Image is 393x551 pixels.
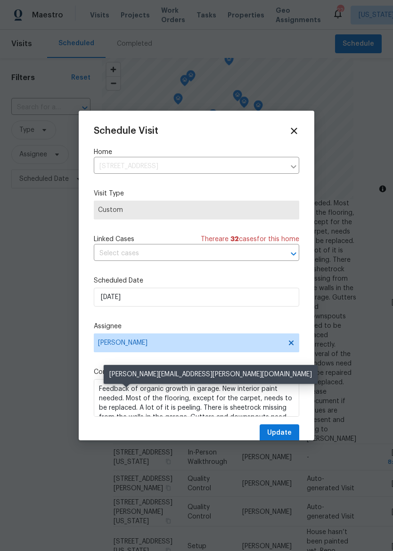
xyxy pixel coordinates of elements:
[98,205,295,215] span: Custom
[98,339,283,347] span: [PERSON_NAME]
[267,427,292,439] span: Update
[260,424,299,442] button: Update
[94,322,299,331] label: Assignee
[94,126,158,136] span: Schedule Visit
[230,236,239,243] span: 32
[94,159,285,174] input: Enter in an address
[94,246,273,261] input: Select cases
[104,365,318,384] div: [PERSON_NAME][EMAIL_ADDRESS][PERSON_NAME][DOMAIN_NAME]
[94,276,299,285] label: Scheduled Date
[94,367,299,377] label: Comments
[94,147,299,157] label: Home
[201,235,299,244] span: There are case s for this home
[94,379,299,417] textarea: Feedback of organic growth in garage. New interior paint needed. Most of the flooring, except for...
[287,247,300,260] button: Open
[94,235,134,244] span: Linked Cases
[94,189,299,198] label: Visit Type
[94,288,299,307] input: M/D/YYYY
[289,126,299,136] span: Close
